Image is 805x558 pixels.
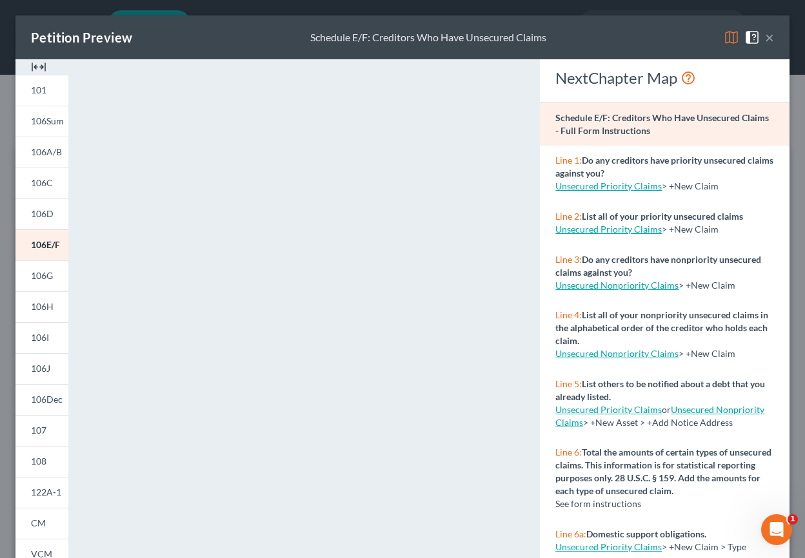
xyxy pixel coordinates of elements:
a: 107 [15,415,68,446]
span: CM [31,517,46,528]
span: 122A-1 [31,486,61,497]
span: 106A/B [31,146,62,157]
a: Unsecured Priority Claims [555,180,662,191]
img: map-eea8200ae884c6f1103ae1953ef3d486a96c86aabb227e865a55264e3737af1f.svg [724,30,739,45]
a: 106A/B [15,137,68,168]
span: 106Sum [31,115,64,126]
a: 106H [15,291,68,322]
a: 106Dec [15,384,68,415]
span: > +New Asset > +Add Notice Address [555,404,764,428]
span: > +New Claim [679,280,735,291]
span: Line 6a: [555,528,586,539]
a: 106D [15,198,68,229]
a: 101 [15,75,68,106]
a: 106Sum [15,106,68,137]
span: 108 [31,456,46,467]
span: 106Dec [31,394,63,405]
button: × [765,30,774,45]
strong: Do any creditors have priority unsecured claims against you? [555,155,773,178]
div: Petition Preview [31,28,132,46]
span: 106J [31,363,50,374]
a: 106C [15,168,68,198]
a: 106I [15,322,68,353]
strong: Total the amounts of certain types of unsecured claims. This information is for statistical repor... [555,447,771,496]
span: 106D [31,208,54,219]
a: Unsecured Priority Claims [555,541,662,552]
a: Unsecured Nonpriority Claims [555,280,679,291]
a: Unsecured Priority Claims [555,224,662,235]
span: Line 3: [555,254,582,265]
span: 1 [788,514,798,524]
span: Line 4: [555,309,582,320]
a: 106G [15,260,68,291]
strong: List all of your nonpriority unsecured claims in the alphabetical order of the creditor who holds... [555,309,768,346]
span: Line 2: [555,211,582,222]
span: > +New Claim > Type [662,541,746,552]
a: CM [15,508,68,539]
span: Line 1: [555,155,582,166]
span: > +New Claim [662,180,719,191]
a: Unsecured Nonpriority Claims [555,404,764,428]
strong: List all of your priority unsecured claims [582,211,743,222]
div: NextChapter Map [555,68,774,88]
span: 106H [31,301,54,312]
strong: List others to be notified about a debt that you already listed. [555,378,765,402]
span: 106I [31,332,49,343]
span: 106C [31,177,53,188]
span: 106E/F [31,239,60,250]
a: 108 [15,446,68,477]
img: expand-e0f6d898513216a626fdd78e52531dac95497ffd26381d4c15ee2fc46db09dca.svg [31,59,46,75]
strong: Domestic support obligations. [586,528,706,539]
span: > +New Claim [662,224,719,235]
span: > +New Claim [679,348,735,359]
span: or [555,404,671,415]
span: Line 5: [555,378,582,389]
span: See form instructions [555,498,641,509]
a: 106E/F [15,229,68,260]
strong: Schedule E/F: Creditors Who Have Unsecured Claims - Full Form Instructions [555,112,769,136]
iframe: Intercom live chat [761,514,792,545]
img: help-close-5ba153eb36485ed6c1ea00a893f15db1cb9b99d6cae46e1a8edb6c62d00a1a76.svg [744,30,760,45]
a: Unsecured Nonpriority Claims [555,348,679,359]
span: 101 [31,84,46,95]
strong: Do any creditors have nonpriority unsecured claims against you? [555,254,761,278]
a: 106J [15,353,68,384]
span: 106G [31,270,53,281]
div: Schedule E/F: Creditors Who Have Unsecured Claims [310,30,546,45]
span: Line 6: [555,447,582,457]
a: 122A-1 [15,477,68,508]
a: Unsecured Priority Claims [555,404,662,415]
span: 107 [31,425,46,436]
